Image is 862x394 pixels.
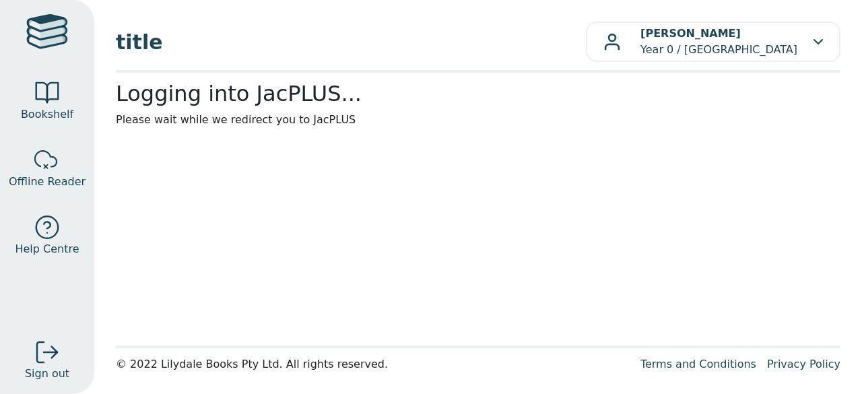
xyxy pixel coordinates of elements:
[15,241,79,257] span: Help Centre
[640,27,741,40] b: [PERSON_NAME]
[640,358,756,370] a: Terms and Conditions
[21,106,73,123] span: Bookshelf
[116,356,630,372] div: © 2022 Lilydale Books Pty Ltd. All rights reserved.
[25,366,69,382] span: Sign out
[116,81,840,106] h2: Logging into JacPLUS...
[586,22,840,62] button: [PERSON_NAME]Year 0 / [GEOGRAPHIC_DATA]
[767,358,840,370] a: Privacy Policy
[9,174,86,190] span: Offline Reader
[116,112,840,128] p: Please wait while we redirect you to JacPLUS
[640,26,797,58] p: Year 0 / [GEOGRAPHIC_DATA]
[116,27,586,57] span: title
